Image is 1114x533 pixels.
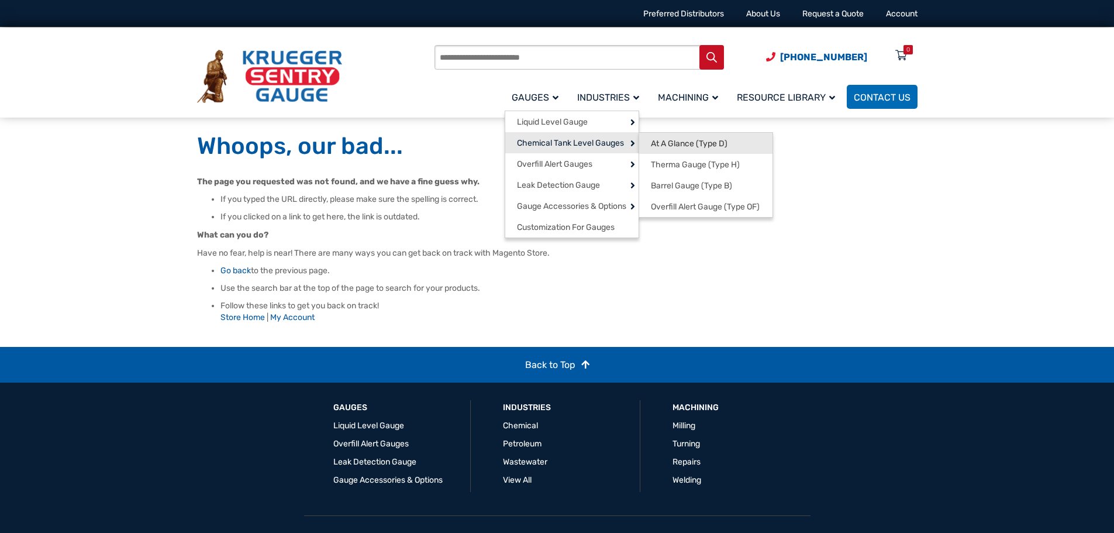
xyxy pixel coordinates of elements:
[333,402,367,414] a: GAUGES
[220,194,918,205] li: If you typed the URL directly, please make sure the spelling is correct.
[333,475,443,485] a: Gauge Accessories & Options
[220,283,918,294] li: Use the search bar at the top of the page to search for your products.
[577,92,639,103] span: Industries
[730,83,847,111] a: Resource Library
[333,457,416,467] a: Leak Detection Gauge
[847,85,918,109] a: Contact Us
[854,92,910,103] span: Contact Us
[672,439,700,449] a: Turning
[672,457,701,467] a: Repairs
[503,457,547,467] a: Wastewater
[220,300,918,324] li: Follow these links to get you back on track!
[333,439,409,449] a: Overfill Alert Gauges
[197,230,268,240] strong: What can you do?
[672,475,701,485] a: Welding
[780,51,867,63] span: [PHONE_NUMBER]
[517,180,600,191] span: Leak Detection Gauge
[505,195,639,216] a: Gauge Accessories & Options
[197,50,342,104] img: Krueger Sentry Gauge
[505,111,639,132] a: Liquid Level Gauge
[651,139,727,149] span: At A Glance (Type D)
[517,201,626,212] span: Gauge Accessories & Options
[639,175,772,196] a: Barrel Gauge (Type B)
[517,117,588,128] span: Liquid Level Gauge
[505,174,639,195] a: Leak Detection Gauge
[503,439,542,449] a: Petroleum
[672,402,719,414] a: Machining
[270,312,315,322] a: My Account
[517,159,592,170] span: Overfill Alert Gauges
[639,154,772,175] a: Therma Gauge (Type H)
[197,177,480,187] strong: The page you requested was not found, and we have a fine guess why.
[503,402,551,414] a: Industries
[512,92,558,103] span: Gauges
[517,222,615,233] span: Customization For Gauges
[197,247,918,259] p: Have no fear, help is near! There are many ways you can get back on track with Magento Store.
[639,133,772,154] a: At A Glance (Type D)
[220,266,251,276] a: Go back
[517,138,624,149] span: Chemical Tank Level Gauges
[220,265,918,277] li: to the previous page.
[505,153,639,174] a: Overfill Alert Gauges
[505,132,639,153] a: Chemical Tank Level Gauges
[220,312,265,322] a: Store Home
[672,421,695,431] a: Milling
[766,50,867,64] a: Phone Number (920) 434-8860
[643,9,724,19] a: Preferred Distributors
[267,312,268,322] span: |
[651,160,740,170] span: Therma Gauge (Type H)
[505,83,570,111] a: Gauges
[639,196,772,217] a: Overfill Alert Gauge (Type OF)
[651,181,732,191] span: Barrel Gauge (Type B)
[651,202,760,212] span: Overfill Alert Gauge (Type OF)
[746,9,780,19] a: About Us
[658,92,718,103] span: Machining
[505,216,639,238] a: Customization For Gauges
[197,132,918,161] h1: Whoops, our bad...
[220,211,918,223] li: If you clicked on a link to get here, the link is outdated.
[333,421,404,431] a: Liquid Level Gauge
[802,9,864,19] a: Request a Quote
[503,421,538,431] a: Chemical
[570,83,651,111] a: Industries
[906,45,910,54] div: 0
[651,83,730,111] a: Machining
[503,475,532,485] a: View All
[737,92,835,103] span: Resource Library
[886,9,918,19] a: Account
